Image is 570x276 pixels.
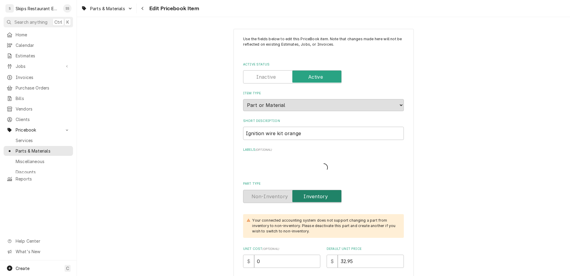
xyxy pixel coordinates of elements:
[16,116,70,123] span: Clients
[4,17,73,27] button: Search anythingCtrlK
[138,4,148,13] button: Navigate back
[243,62,404,83] div: Active Status
[243,147,404,174] div: Labels
[4,174,73,184] a: Reports
[79,4,135,14] a: Go to Parts & Materials
[243,190,404,203] div: Inventory
[16,32,70,38] span: Home
[4,156,73,166] a: Miscellaneous
[16,95,70,102] span: Bills
[16,74,70,80] span: Invoices
[66,265,69,271] span: C
[16,63,61,69] span: Jobs
[243,91,404,111] div: Item Type
[243,147,404,152] label: Labels
[4,72,73,82] a: Invoices
[16,266,29,271] span: Create
[243,247,320,268] div: Unit Cost
[243,119,404,123] label: Short Description
[327,247,404,251] label: Default Unit Price
[16,169,70,175] span: Discounts
[16,85,70,91] span: Purchase Orders
[243,36,404,53] p: Use the fields below to edit this PriceBook item. Note that changes made here will not be reflect...
[16,148,70,154] span: Parts & Materials
[319,162,328,174] span: Loading...
[243,62,404,67] label: Active Status
[66,19,69,25] span: K
[16,127,61,133] span: Pricebook
[16,238,69,244] span: Help Center
[4,236,73,246] a: Go to Help Center
[243,247,320,251] label: Unit Cost
[4,135,73,145] a: Services
[16,176,70,182] span: Reports
[262,247,279,250] span: ( optional )
[4,51,73,61] a: Estimates
[63,4,72,13] div: SS
[243,91,404,96] label: Item Type
[4,247,73,256] a: Go to What's New
[4,104,73,114] a: Vendors
[4,125,73,135] a: Go to Pricebook
[4,167,73,177] a: Discounts
[327,255,338,268] div: $
[4,30,73,40] a: Home
[4,93,73,103] a: Bills
[4,83,73,93] a: Purchase Orders
[243,255,254,268] div: $
[14,19,47,25] span: Search anything
[4,61,73,71] a: Go to Jobs
[16,137,70,144] span: Services
[16,53,70,59] span: Estimates
[255,148,272,151] span: ( optional )
[148,5,199,13] span: Edit Pricebook Item
[243,181,404,203] div: Part Type
[4,40,73,50] a: Calendar
[252,218,398,234] div: Your connected accounting system does not support changing a part from inventory to non-inventory...
[4,114,73,124] a: Clients
[54,19,62,25] span: Ctrl
[5,4,14,13] div: S
[4,146,73,156] a: Parts & Materials
[16,42,70,48] span: Calendar
[16,106,70,112] span: Vendors
[327,247,404,268] div: Default Unit Price
[16,5,60,12] div: Skips Restaurant Equipment
[63,4,72,13] div: Shan Skipper's Avatar
[16,248,69,255] span: What's New
[243,181,404,186] label: Part Type
[90,5,125,12] span: Parts & Materials
[243,127,404,140] input: Name used to describe this Part or Material
[243,119,404,140] div: Short Description
[16,158,70,165] span: Miscellaneous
